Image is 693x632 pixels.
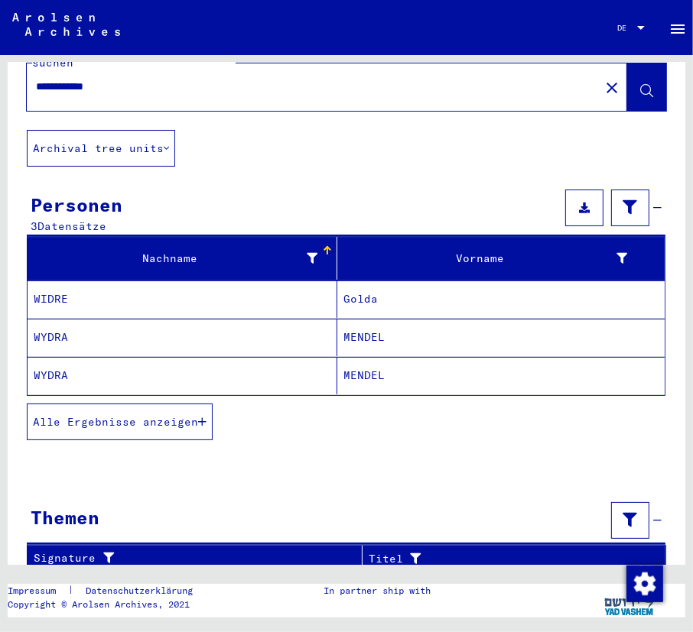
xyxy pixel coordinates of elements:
button: Archival tree units [27,130,175,167]
mat-header-cell: Vorname [337,237,665,280]
button: Toggle sidenav [662,12,693,43]
p: Copyright © Arolsen Archives, 2021 [8,598,211,611]
a: Datenschutzerklärung [73,584,211,598]
div: Signature [34,546,366,571]
div: Signature [34,550,350,566]
mat-icon: close [603,79,621,97]
span: 3 [31,219,37,233]
mat-cell: MENDEL [337,357,665,394]
div: Vorname [343,246,646,271]
div: Titel [369,546,651,571]
div: Nachname [34,251,317,267]
div: Themen [31,504,99,531]
img: Zustimmung ändern [626,566,663,602]
div: | [8,584,211,598]
mat-cell: MENDEL [337,319,665,356]
button: Alle Ergebnisse anzeigen [27,404,213,440]
a: Impressum [8,584,68,598]
span: Alle Ergebnisse anzeigen [33,415,198,429]
span: DE [617,24,634,32]
p: In partner ship with [324,584,431,598]
mat-cell: Golda [337,280,665,318]
button: Clear [597,72,627,102]
span: Datensätze [37,219,106,233]
mat-cell: WYDRA [28,357,337,394]
div: Personen [31,191,122,219]
mat-header-cell: Nachname [28,237,337,280]
img: Arolsen_neg.svg [12,13,120,36]
img: yv_logo.png [601,584,659,622]
mat-cell: WYDRA [28,319,337,356]
mat-cell: WIDRE [28,280,337,318]
div: Nachname [34,246,337,271]
mat-icon: Side nav toggle icon [669,20,687,38]
div: Zustimmung ändern [626,565,662,601]
div: Vorname [343,251,627,267]
div: Titel [369,551,636,567]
